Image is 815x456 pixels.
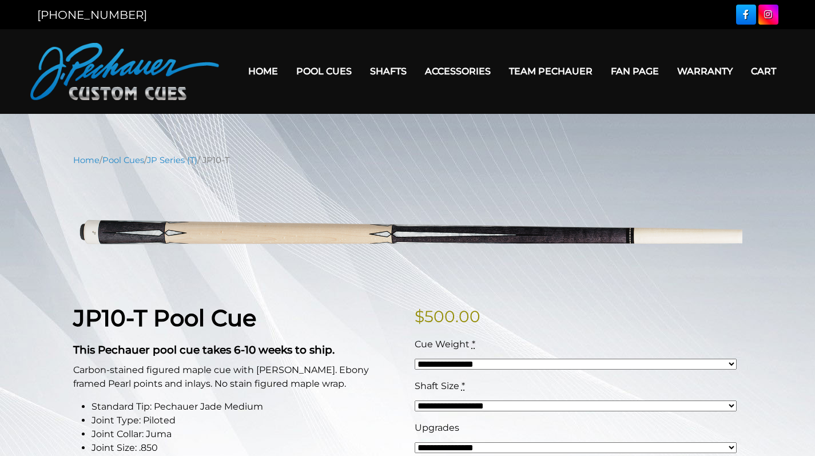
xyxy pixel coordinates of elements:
a: Warranty [668,57,742,86]
a: [PHONE_NUMBER] [37,8,147,22]
a: Pool Cues [287,57,361,86]
strong: This Pechauer pool cue takes 6-10 weeks to ship. [73,343,335,356]
li: Joint Type: Piloted [92,414,401,427]
li: Standard Tip: Pechauer Jade Medium [92,400,401,414]
a: Home [239,57,287,86]
abbr: required [462,380,465,391]
a: Accessories [416,57,500,86]
li: Joint Collar: Juma [92,427,401,441]
li: Joint Size: .850 [92,441,401,455]
a: Fan Page [602,57,668,86]
a: JP Series (T) [147,155,197,165]
img: jp10-T.png [73,175,742,287]
img: Pechauer Custom Cues [30,43,219,100]
a: Shafts [361,57,416,86]
a: Pool Cues [102,155,144,165]
span: $ [415,307,424,326]
span: Shaft Size [415,380,459,391]
strong: JP10-T Pool Cue [73,304,256,332]
p: Carbon-stained figured maple cue with [PERSON_NAME]. Ebony framed Pearl points and inlays. No sta... [73,363,401,391]
bdi: 500.00 [415,307,480,326]
a: Home [73,155,100,165]
abbr: required [472,339,475,350]
nav: Breadcrumb [73,154,742,166]
a: Team Pechauer [500,57,602,86]
span: Upgrades [415,422,459,433]
a: Cart [742,57,785,86]
span: Cue Weight [415,339,470,350]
